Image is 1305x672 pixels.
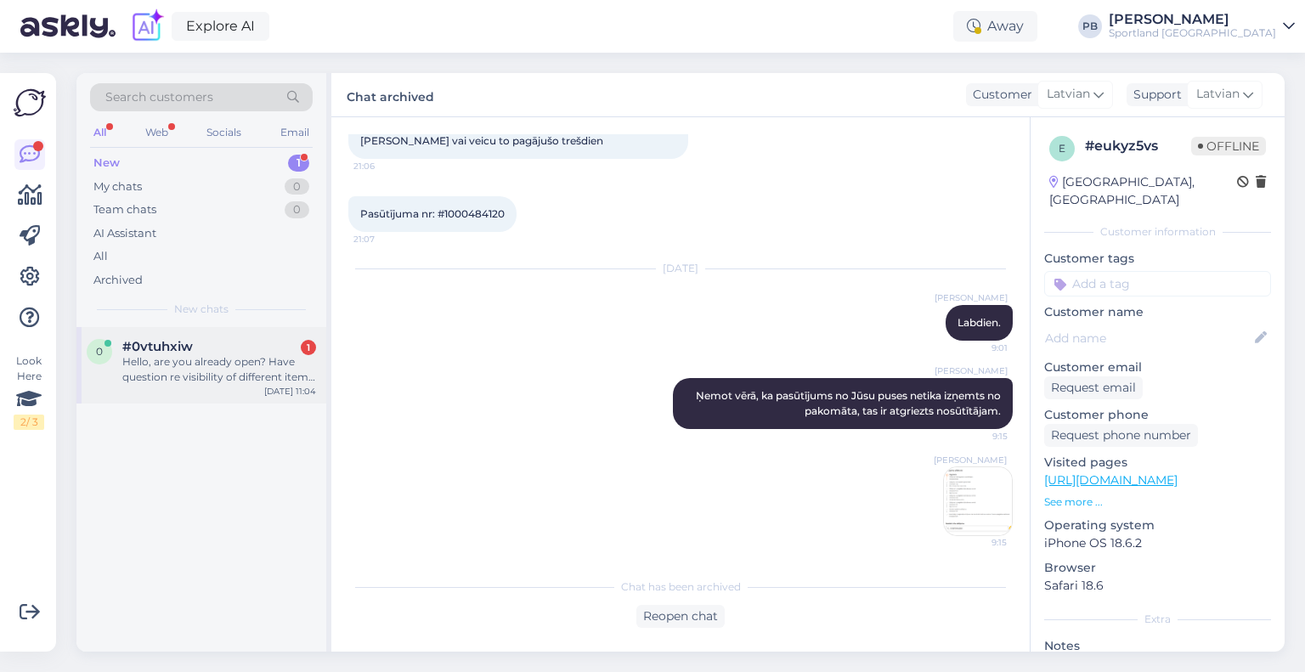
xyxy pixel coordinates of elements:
[174,302,229,317] span: New chats
[1047,85,1090,104] span: Latvian
[1078,14,1102,38] div: PB
[1044,224,1271,240] div: Customer information
[1044,577,1271,595] p: Safari 18.6
[935,364,1008,377] span: [PERSON_NAME]
[1044,406,1271,424] p: Customer phone
[1044,517,1271,534] p: Operating system
[1109,13,1276,26] div: [PERSON_NAME]
[1109,13,1295,40] a: [PERSON_NAME]Sportland [GEOGRAPHIC_DATA]
[93,225,156,242] div: AI Assistant
[93,155,120,172] div: New
[1044,612,1271,627] div: Extra
[1049,173,1237,209] div: [GEOGRAPHIC_DATA], [GEOGRAPHIC_DATA]
[958,316,1001,329] span: Labdien.
[1044,472,1178,488] a: [URL][DOMAIN_NAME]
[353,233,417,246] span: 21:07
[1044,559,1271,577] p: Browser
[285,178,309,195] div: 0
[14,415,44,430] div: 2 / 3
[203,121,245,144] div: Socials
[966,86,1032,104] div: Customer
[93,178,142,195] div: My chats
[288,155,309,172] div: 1
[93,272,143,289] div: Archived
[264,385,316,398] div: [DATE] 11:04
[142,121,172,144] div: Web
[93,248,108,265] div: All
[1044,250,1271,268] p: Customer tags
[953,11,1037,42] div: Away
[1044,359,1271,376] p: Customer email
[122,354,316,385] div: Hello, are you already open? Have question re visibility of different items in Polish or English ...
[1191,137,1266,155] span: Offline
[1045,329,1251,347] input: Add name
[172,12,269,41] a: Explore AI
[943,536,1007,549] span: 9:15
[944,342,1008,354] span: 9:01
[1085,136,1191,156] div: # eukyz5vs
[93,201,156,218] div: Team chats
[621,579,741,595] span: Chat has been archived
[353,160,417,172] span: 21:06
[1044,376,1143,399] div: Request email
[934,454,1007,466] span: [PERSON_NAME]
[301,340,316,355] div: 1
[90,121,110,144] div: All
[1044,494,1271,510] p: See more ...
[935,291,1008,304] span: [PERSON_NAME]
[1044,271,1271,296] input: Add a tag
[1109,26,1276,40] div: Sportland [GEOGRAPHIC_DATA]
[1127,86,1182,104] div: Support
[1196,85,1240,104] span: Latvian
[1059,142,1065,155] span: e
[1044,424,1198,447] div: Request phone number
[696,389,1003,417] span: Ņemot vērā, ka pasūtījums no Jūsu puses netika izņemts no pakomāta, tas ir atgriezts nosūtītājam.
[348,261,1013,276] div: [DATE]
[14,87,46,119] img: Askly Logo
[1044,637,1271,655] p: Notes
[944,430,1008,443] span: 9:15
[105,88,213,106] span: Search customers
[14,353,44,430] div: Look Here
[1044,303,1271,321] p: Customer name
[129,8,165,44] img: explore-ai
[944,467,1012,535] img: Attachment
[122,339,193,354] span: #0vtuhxiw
[1044,454,1271,472] p: Visited pages
[1044,534,1271,552] p: iPhone OS 18.6.2
[636,605,725,628] div: Reopen chat
[285,201,309,218] div: 0
[277,121,313,144] div: Email
[347,83,434,106] label: Chat archived
[96,345,103,358] span: 0
[360,207,505,220] span: Pasūtījuma nr: #1000484120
